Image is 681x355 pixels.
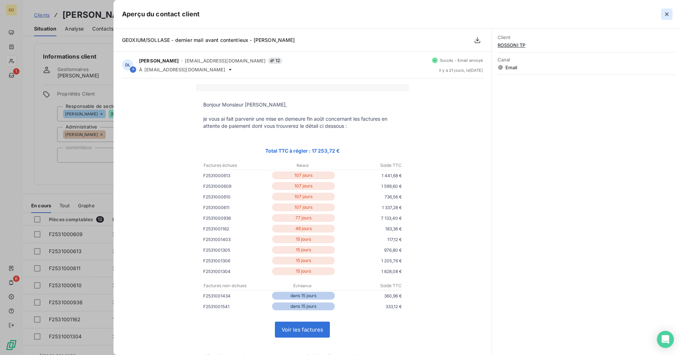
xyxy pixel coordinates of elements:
p: F2531001434 [203,292,271,300]
span: Client [498,34,675,40]
p: F2531001305 [203,246,271,254]
p: dans 15 jours [272,302,335,310]
p: 46 jours [272,225,335,233]
p: F2531001403 [203,236,271,243]
p: Total TTC à régler : 17 253,72 € [203,147,402,155]
p: 107 jours [272,203,335,211]
p: Factures échues [204,162,269,169]
p: 7 133,40 € [336,214,402,222]
span: 12 [268,58,282,64]
p: 107 jours [272,193,335,201]
p: 333,12 € [336,303,402,310]
p: dans 15 jours [272,292,335,300]
span: [EMAIL_ADDRESS][DOMAIN_NAME] [144,67,225,72]
p: 107 jours [272,182,335,190]
p: F2531000611 [203,204,271,211]
p: 1 337,28 € [336,204,402,211]
p: 976,80 € [336,246,402,254]
p: 15 jours [272,246,335,254]
p: Bonjour Monsieur [PERSON_NAME], [203,101,402,108]
p: 15 jours [272,235,335,243]
p: Factures non-échues [204,283,269,289]
p: F2531000610 [203,193,271,201]
p: Retard [270,162,335,169]
p: 1 599,60 € [336,182,402,190]
p: je vous ai fait parvenir une mise en demeure fin août concernant les factures en attente de paiem... [203,115,402,130]
p: Solde TTC [336,283,402,289]
p: 117,12 € [336,236,402,243]
span: - [181,59,183,63]
span: Email [498,65,675,70]
span: [PERSON_NAME] [139,58,179,64]
p: F2531000609 [203,182,271,190]
span: ROSSONI TP [498,42,675,48]
p: F2531000613 [203,172,271,179]
p: Solde TTC [336,162,402,169]
span: Succès - Email envoyé [440,58,483,62]
p: 15 jours [272,257,335,264]
p: 736,56 € [336,193,402,201]
span: il y a 21 jours , le [DATE] [439,68,483,72]
p: F2531001162 [203,225,271,233]
p: 1 441,68 € [336,172,402,179]
h5: Aperçu du contact client [122,9,200,19]
p: 77 jours [272,214,335,222]
span: GEOXIUM/SOLLASE - dernier mail avant contentieux - [PERSON_NAME] [122,37,295,43]
p: F2531001304 [203,268,271,275]
p: Échéance [270,283,335,289]
p: F2531001541 [203,303,271,310]
p: 15 jours [272,267,335,275]
p: F2531001306 [203,257,271,264]
p: 107 jours [272,171,335,179]
p: 183,36 € [336,225,402,233]
p: 1 828,08 € [336,268,402,275]
a: Voir les factures [275,322,330,337]
p: 360,96 € [336,292,402,300]
div: Open Intercom Messenger [657,331,674,348]
div: DL [122,59,133,71]
p: 1 205,76 € [336,257,402,264]
p: F2531000936 [203,214,271,222]
span: Canal [498,57,675,62]
span: [EMAIL_ADDRESS][DOMAIN_NAME] [185,58,266,64]
span: À [139,67,142,72]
